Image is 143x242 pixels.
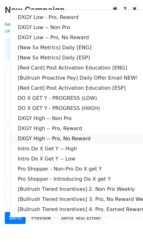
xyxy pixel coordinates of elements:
iframe: Chat Widget [111,212,143,242]
a: Send Test Email [57,212,105,224]
div: 1. Write your email in Gmail 2. Click [6,42,137,56]
h2: New Campaign [5,5,138,15]
small: Google Sheet: [5,22,87,34]
a: Preview [27,212,55,224]
a: Send [5,212,26,224]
